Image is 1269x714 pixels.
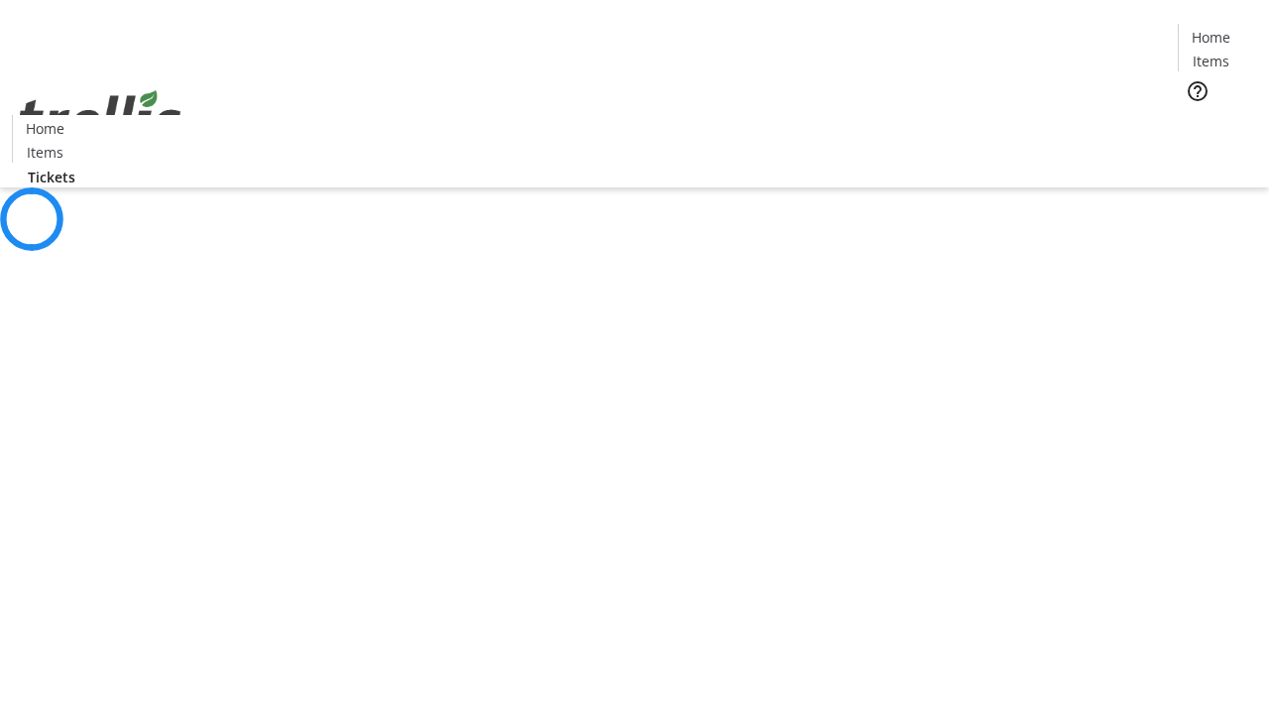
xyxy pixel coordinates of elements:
a: Items [13,142,76,163]
a: Items [1179,51,1242,71]
a: Tickets [12,167,91,187]
button: Help [1178,71,1217,111]
a: Home [1179,27,1242,48]
a: Home [13,118,76,139]
span: Items [27,142,63,163]
img: Orient E2E Organization iFr263TEYm's Logo [12,68,188,168]
a: Tickets [1178,115,1257,136]
span: Home [26,118,64,139]
span: Tickets [1194,115,1241,136]
span: Items [1193,51,1229,71]
span: Home [1192,27,1230,48]
span: Tickets [28,167,75,187]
